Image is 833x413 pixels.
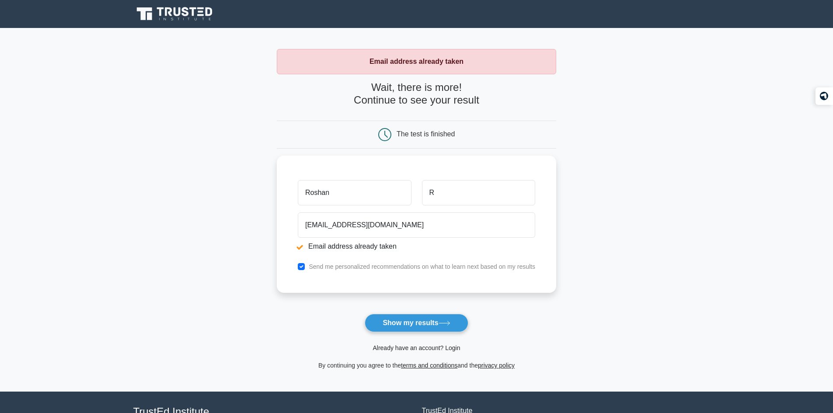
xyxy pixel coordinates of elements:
[369,58,464,65] strong: Email address already taken
[422,180,535,205] input: Last name
[478,362,515,369] a: privacy policy
[397,130,455,138] div: The test is finished
[373,344,460,351] a: Already have an account? Login
[298,180,411,205] input: First name
[272,360,561,371] div: By continuing you agree to the and the
[277,81,556,107] h4: Wait, there is more! Continue to see your result
[298,241,535,252] li: Email address already taken
[309,263,535,270] label: Send me personalized recommendations on what to learn next based on my results
[401,362,457,369] a: terms and conditions
[365,314,468,332] button: Show my results
[298,212,535,238] input: Email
